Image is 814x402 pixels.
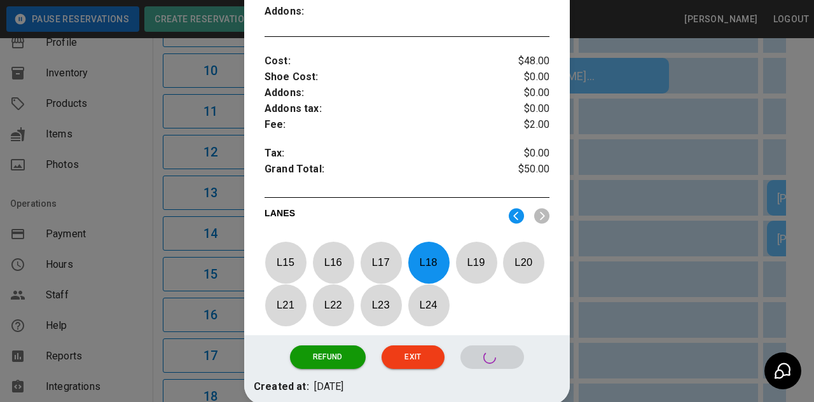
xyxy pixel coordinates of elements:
p: [DATE] [314,379,344,395]
p: Addons : [265,4,336,20]
p: L 18 [408,247,450,277]
p: L 23 [360,290,402,320]
p: $0.00 [502,101,549,117]
p: L 20 [502,247,544,277]
button: Refund [290,345,366,369]
p: Shoe Cost : [265,69,502,85]
button: Exit [382,345,444,369]
p: L 15 [265,247,307,277]
p: Cost : [265,53,502,69]
p: $50.00 [502,162,549,181]
p: L 24 [408,290,450,320]
p: $2.00 [502,117,549,133]
p: Addons tax : [265,101,502,117]
p: Tax : [265,146,502,162]
p: LANES [265,207,499,225]
p: $0.00 [502,146,549,162]
p: Created at: [254,379,309,395]
p: $0.00 [502,85,549,101]
p: L 17 [360,247,402,277]
p: L 22 [312,290,354,320]
p: $0.00 [502,69,549,85]
p: L 21 [265,290,307,320]
p: L 16 [312,247,354,277]
p: L 19 [455,247,497,277]
p: Grand Total : [265,162,502,181]
p: $48.00 [502,53,549,69]
img: right2.png [534,208,549,224]
p: Fee : [265,117,502,133]
p: Addons : [265,85,502,101]
img: left2.png [509,208,524,224]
